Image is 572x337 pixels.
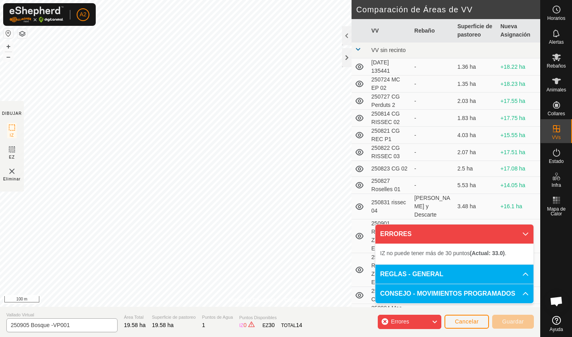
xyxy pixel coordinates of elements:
[470,250,505,256] b: (Actual: 33.0)
[550,327,563,332] span: Ayuda
[281,321,302,329] div: TOTAL
[454,58,497,76] td: 1.36 ha
[239,321,256,329] div: IZ
[263,321,275,329] div: EZ
[497,177,540,194] td: +14.05 ha
[6,312,118,318] span: Vallado Virtual
[455,318,479,325] span: Cancelar
[497,161,540,177] td: +17.08 ha
[239,314,302,321] span: Puntos Disponibles
[9,154,15,160] span: EZ
[368,76,411,93] td: 250724 MC EP 02
[547,16,565,21] span: Horarios
[497,58,540,76] td: +18.22 ha
[414,97,451,105] div: -
[549,159,564,164] span: Estado
[229,296,275,304] a: Política de Privacidad
[454,19,497,43] th: Superficie de pastoreo
[454,194,497,219] td: 3.48 ha
[454,144,497,161] td: 2.07 ha
[414,114,451,122] div: -
[375,225,533,244] p-accordion-header: ERRORES
[368,304,411,321] td: 250904 Mas Coquels 02
[497,144,540,161] td: +17.51 ha
[492,315,534,329] button: Guardar
[368,194,411,219] td: 250831 rissec 04
[202,322,205,328] span: 1
[414,194,451,219] div: [PERSON_NAME] y Descarte
[284,296,311,304] a: Contáctenos
[497,19,540,43] th: Nueva Asignación
[497,194,540,219] td: +16.1 ha
[414,131,451,139] div: -
[497,127,540,144] td: +15.55 ha
[497,110,540,127] td: +17.75 ha
[152,322,174,328] span: 19.58 ha
[502,318,524,325] span: Guardar
[202,314,233,321] span: Puntos de Agua
[368,253,411,287] td: 250901 Roselles ZONA ESPERA 1
[4,52,13,62] button: –
[17,29,27,39] button: Capas del Mapa
[380,269,443,279] span: REGLAS - GENERAL
[541,313,572,335] a: Ayuda
[551,183,561,188] span: Infra
[368,177,411,194] td: 250827 Roselles 01
[4,42,13,51] button: +
[380,250,506,256] span: IZ no puede tener más de 30 puntos .
[375,265,533,284] p-accordion-header: REGLAS - GENERAL
[411,19,454,43] th: Rebaño
[368,144,411,161] td: 250822 CG RISSEC 03
[414,63,451,71] div: -
[545,289,568,313] div: Chat abierto
[454,93,497,110] td: 2.03 ha
[454,127,497,144] td: 4.03 ha
[375,244,533,264] p-accordion-content: ERRORES
[368,287,411,304] td: 250902 Mas Coquels 01
[243,322,247,328] span: 0
[547,111,565,116] span: Collares
[356,5,540,14] h2: Comparación de Áreas de VV
[124,322,146,328] span: 19.58 ha
[454,219,497,253] td: 2.75 ha
[10,6,64,23] img: Logo Gallagher
[368,93,411,110] td: 250727 CG Perduts 2
[269,322,275,328] span: 30
[547,64,566,68] span: Rebaños
[296,322,302,328] span: 14
[497,93,540,110] td: +17.55 ha
[414,181,451,190] div: -
[444,315,489,329] button: Cancelar
[375,284,533,303] p-accordion-header: CONSEJO - MOVIMIENTOS PROGRAMADOS
[79,10,86,19] span: A2
[549,40,564,45] span: Alertas
[371,47,406,53] span: VV sin recinto
[380,289,515,298] span: CONSEJO - MOVIMIENTOS PROGRAMADOS
[3,176,21,182] span: Eliminar
[497,219,540,253] td: +16.83 ha
[391,318,409,325] span: Errores
[2,110,22,116] div: DIBUJAR
[380,229,412,239] span: ERRORES
[4,29,13,38] button: Restablecer Mapa
[414,80,451,88] div: -
[414,165,451,173] div: -
[124,314,146,321] span: Área Total
[368,58,411,76] td: [DATE] 135441
[7,167,17,176] img: VV
[454,110,497,127] td: 1.83 ha
[368,219,411,253] td: 250901 Roselles ZONA ESPERA
[497,76,540,93] td: +18.23 ha
[368,110,411,127] td: 250814 CG RISSEC 02
[547,87,566,92] span: Animales
[454,177,497,194] td: 5.53 ha
[414,148,451,157] div: -
[543,207,570,216] span: Mapa de Calor
[10,132,14,138] span: IZ
[454,161,497,177] td: 2.5 ha
[552,135,560,140] span: VVs
[368,161,411,177] td: 250823 CG 02
[368,19,411,43] th: VV
[368,127,411,144] td: 250821 CG REC P1
[454,76,497,93] td: 1.35 ha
